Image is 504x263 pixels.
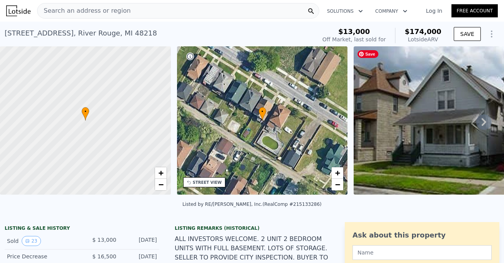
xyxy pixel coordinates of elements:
button: Show Options [484,26,499,42]
span: Search an address or region [37,6,131,15]
a: Zoom in [332,167,343,179]
button: View historical data [22,236,41,246]
img: Lotside [6,5,31,16]
div: Ask about this property [352,230,492,241]
div: LISTING & SALE HISTORY [5,225,159,233]
div: Sold [7,236,76,246]
div: • [259,107,266,120]
div: Off Market, last sold for [322,36,386,43]
div: Listed by RE/[PERSON_NAME], Inc. (RealComp #215133286) [182,202,322,207]
span: + [335,168,340,178]
div: Listing Remarks (Historical) [175,225,329,231]
a: Zoom in [155,167,167,179]
div: [STREET_ADDRESS] , River Rouge , MI 48218 [5,28,157,39]
button: SAVE [454,27,481,41]
input: Name [352,245,492,260]
div: Price Decrease [7,253,76,260]
div: [DATE] [123,253,157,260]
button: Solutions [321,4,369,18]
span: $ 16,500 [92,253,116,260]
span: • [259,108,266,115]
a: Zoom out [155,179,167,190]
a: Zoom out [332,179,343,190]
div: STREET VIEW [193,180,222,185]
button: Company [369,4,414,18]
span: Save [358,50,378,58]
span: − [335,180,340,189]
div: • [82,107,89,120]
span: $13,000 [338,27,370,36]
span: + [158,168,163,178]
div: [DATE] [123,236,157,246]
a: Log In [417,7,451,15]
span: − [158,180,163,189]
div: Lotside ARV [405,36,441,43]
span: • [82,108,89,115]
span: $ 13,000 [92,237,116,243]
span: $174,000 [405,27,441,36]
a: Free Account [451,4,498,17]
